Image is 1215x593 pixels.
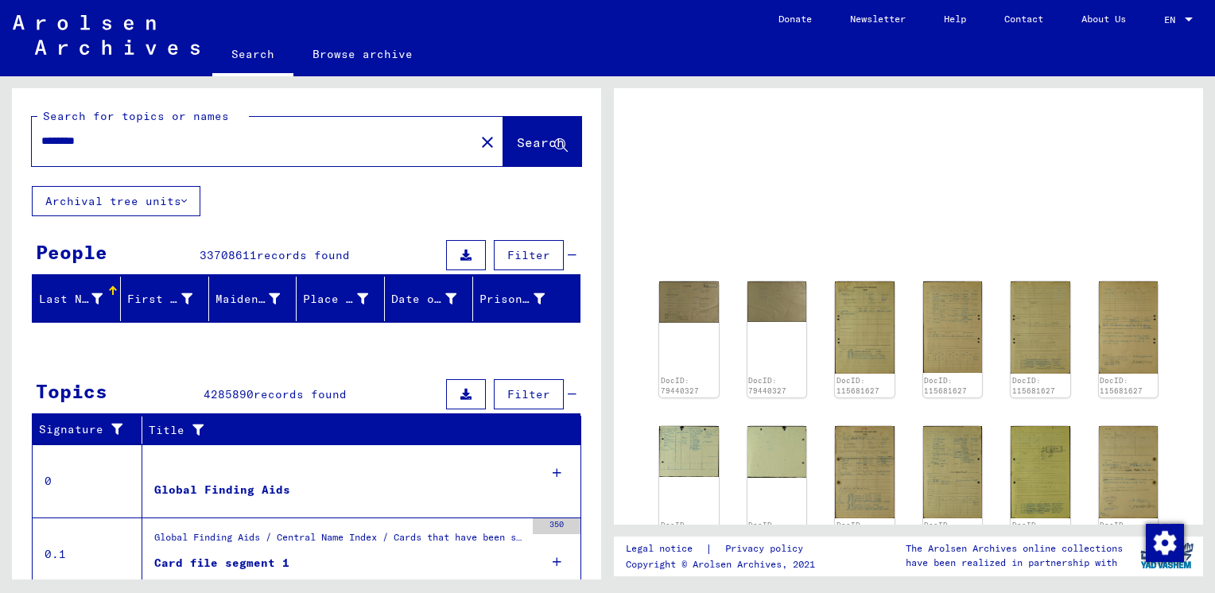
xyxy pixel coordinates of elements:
p: Copyright © Arolsen Archives, 2021 [626,557,822,572]
a: DocID: 115681627 [748,521,791,541]
button: Search [503,117,581,166]
img: 004.jpg [1099,281,1159,374]
a: DocID: 115681628 [1012,521,1055,541]
a: DocID: 79440327 [661,376,699,396]
div: Signature [39,421,130,438]
span: 33708611 [200,248,257,262]
span: Search [517,134,565,150]
mat-header-cell: Prisoner # [473,277,580,321]
div: Prisoner # [479,291,545,308]
mat-header-cell: Last Name [33,277,121,321]
span: EN [1164,14,1182,25]
img: 005.jpg [659,426,719,477]
img: 006.jpg [747,426,807,478]
div: Card file segment 1 [154,555,289,572]
td: 0 [33,444,142,517]
div: First Name [127,291,192,308]
div: Maiden Name [215,291,281,308]
span: Filter [507,387,550,401]
div: Date of Birth [391,291,456,308]
a: DocID: 115681627 [1100,376,1143,396]
div: Maiden Name [215,286,301,312]
img: 001.jpg [835,281,895,374]
div: Title [149,422,549,439]
div: Global Finding Aids / Central Name Index / Cards that have been scanned during first sequential m... [154,530,525,552]
span: records found [257,248,350,262]
div: Last Name [39,286,122,312]
div: Title [149,417,565,443]
span: 4285890 [204,387,254,401]
div: Global Finding Aids [154,482,290,498]
img: Change consent [1146,524,1184,562]
img: Arolsen_neg.svg [13,15,200,55]
a: DocID: 115681627 [837,376,879,396]
a: Privacy policy [712,541,822,557]
mat-header-cell: Maiden Name [209,277,297,321]
mat-header-cell: First Name [121,277,209,321]
img: 002.jpg [747,281,807,323]
div: Place of Birth [303,286,388,312]
a: Legal notice [626,541,705,557]
img: 001.jpg [835,426,895,518]
button: Clear [472,126,503,157]
div: Topics [36,377,107,405]
p: The Arolsen Archives online collections [906,541,1123,556]
img: 003.jpg [1011,426,1070,517]
a: DocID: 79440327 [748,376,786,396]
mat-header-cell: Date of Birth [385,277,473,321]
div: Prisoner # [479,286,565,312]
div: Last Name [39,291,103,308]
a: DocID: 115681627 [661,521,704,541]
a: DocID: 115681627 [1012,376,1055,396]
button: Archival tree units [32,186,200,216]
div: 350 [533,518,580,534]
img: 002.jpg [923,281,983,373]
a: Browse archive [293,35,432,73]
img: yv_logo.png [1137,536,1197,576]
div: First Name [127,286,212,312]
img: 003.jpg [1011,281,1070,374]
img: 002.jpg [923,426,983,517]
div: Place of Birth [303,291,368,308]
td: 0.1 [33,517,142,591]
img: 004.jpg [1099,426,1159,518]
a: Search [212,35,293,76]
div: People [36,238,107,266]
a: DocID: 115681627 [924,376,967,396]
span: records found [254,387,347,401]
div: | [626,541,822,557]
mat-label: Search for topics or names [43,109,229,123]
mat-header-cell: Place of Birth [297,277,385,321]
a: DocID: 115681628 [1100,521,1143,541]
p: have been realized in partnership with [906,556,1123,570]
a: DocID: 115681628 [837,521,879,541]
span: Filter [507,248,550,262]
button: Filter [494,379,564,409]
button: Filter [494,240,564,270]
div: Date of Birth [391,286,476,312]
mat-icon: close [478,133,497,152]
img: 001.jpg [659,281,719,323]
a: DocID: 115681628 [924,521,967,541]
div: Signature [39,417,146,443]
